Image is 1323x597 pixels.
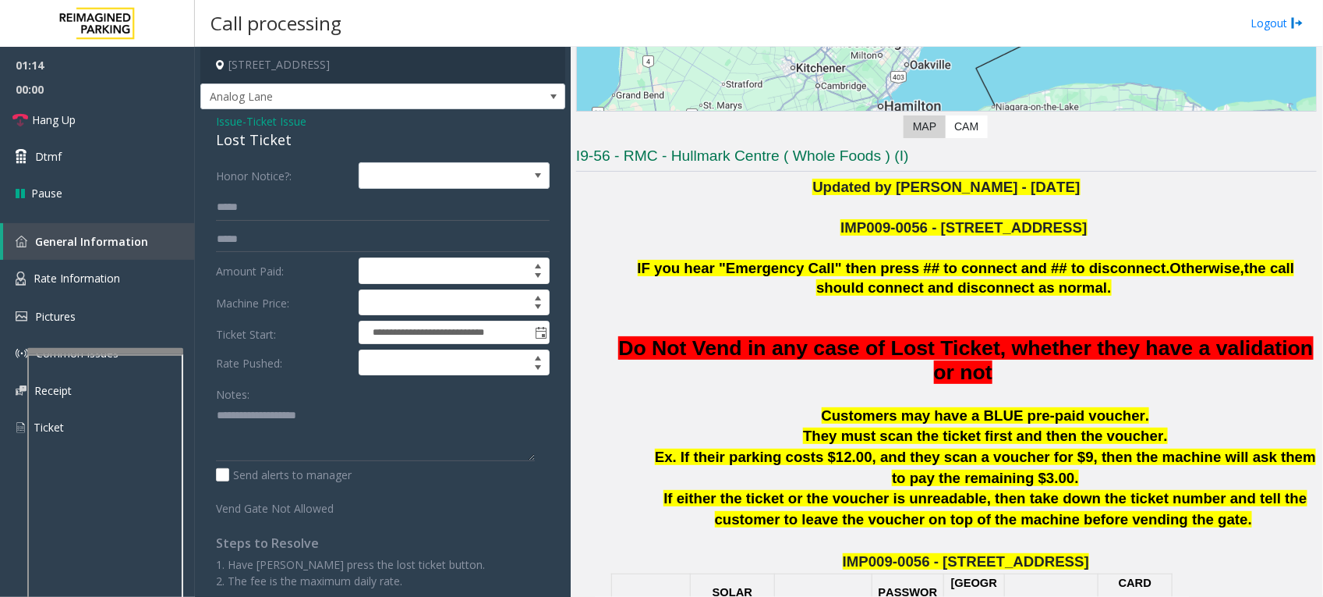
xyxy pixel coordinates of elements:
p: 1. Have [PERSON_NAME] press the lost ticket button. 2. The fee is the maximum daily rate. [216,556,550,589]
img: 'icon' [16,421,26,435]
h4: Steps to Resolve [216,536,550,551]
span: the call should connect and disconnect as normal. [816,260,1294,296]
span: Customers may have a BLUE pre-paid voucher. [822,407,1150,424]
span: Decrease value [527,271,549,283]
span: Increase value [527,258,549,271]
label: CAM [945,115,988,138]
label: Machine Price: [212,290,355,316]
span: Increase value [527,350,549,363]
span: Ticket Issue [246,113,306,130]
span: If either the ticket or the voucher is unreadable, then take down the ticket number and tell the ... [663,490,1307,528]
img: 'icon' [16,272,26,286]
a: General Information [3,223,195,260]
span: IF you hear "Emergency Call" then press ## to connect and ## to disconnect. [638,260,1170,276]
img: 'icon' [16,236,27,247]
span: Common Issues [36,346,119,361]
label: Amount Paid: [212,258,355,284]
h3: I9-56 - RMC - Hullmark Centre ( Whole Foods ) (I) [576,146,1317,172]
span: - [242,114,306,129]
img: logout [1291,15,1304,31]
label: Rate Pushed: [212,350,355,376]
span: Ex. If their parking costs $12.00, and they scan a voucher for $9, then the machine will ask them... [655,449,1316,486]
span: Updated by [PERSON_NAME] - [DATE] [812,179,1080,195]
span: Increase value [527,290,549,303]
span: Toggle popup [532,322,549,343]
span: Decrease value [527,303,549,315]
h3: Call processing [203,4,349,42]
h4: [STREET_ADDRESS] [200,47,565,84]
label: Notes: [216,381,249,403]
span: Analog Lane [201,84,492,109]
span: Pictures [35,309,76,324]
span: Pause [31,185,62,201]
span: Otherwise, [1170,260,1244,276]
img: 'icon' [16,311,27,322]
span: IMP009-0056 - [STREET_ADDRESS] [840,219,1087,236]
span: Decrease value [527,363,549,375]
span: Issue [216,113,242,130]
span: IMP009-0056 - [STREET_ADDRESS] [843,553,1089,570]
span: Dtmf [35,148,62,165]
img: 'icon' [16,386,27,396]
label: Vend Gate Not Allowed [212,495,355,517]
a: Logout [1250,15,1304,31]
label: Honor Notice?: [212,162,355,189]
span: Do Not Vend in any case of Lost Ticket, whether they have a validation or not [618,336,1313,384]
label: Ticket Start: [212,321,355,344]
label: Map [904,115,946,138]
span: General Information [35,234,148,249]
span: Rate Information [34,271,120,286]
div: Lost Ticket [216,130,550,151]
span: They must scan the ticket first and then the voucher. [803,428,1168,444]
img: 'icon' [16,347,28,360]
span: Hang Up [32,112,76,128]
label: Send alerts to manager [216,467,352,483]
